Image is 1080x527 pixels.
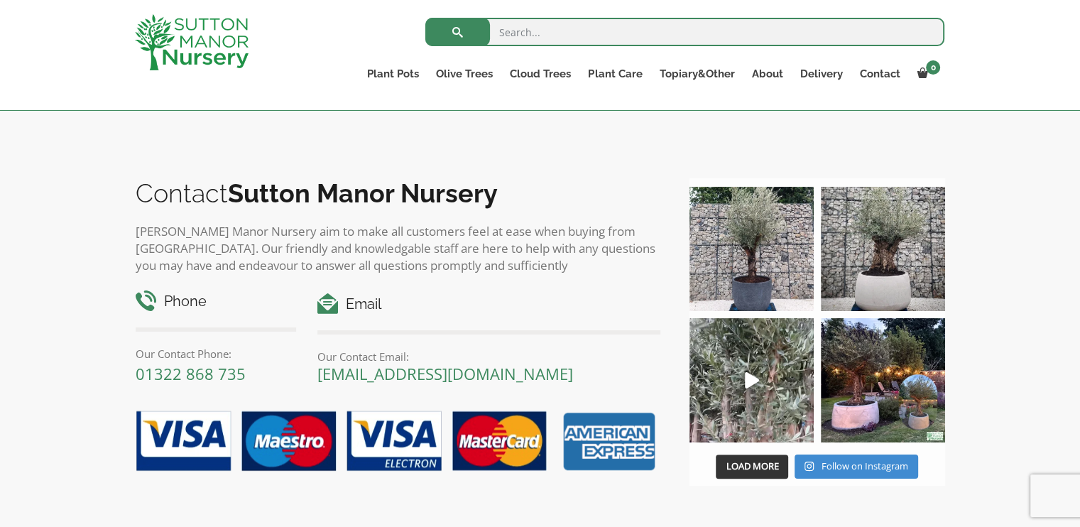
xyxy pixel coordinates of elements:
img: A beautiful multi-stem Spanish Olive tree potted in our luxurious fibre clay pots 😍😍 [689,187,814,311]
a: Delivery [791,64,851,84]
span: 0 [926,60,940,75]
a: Instagram Follow on Instagram [795,455,917,479]
a: [EMAIL_ADDRESS][DOMAIN_NAME] [317,363,573,384]
a: Plant Pots [359,64,427,84]
img: Check out this beauty we potted at our nursery today ❤️‍🔥 A huge, ancient gnarled Olive tree plan... [821,187,945,311]
a: Cloud Trees [501,64,579,84]
img: “The poetry of nature is never dead” 🪴🫒 A stunning beautiful customer photo has been sent into us... [821,318,945,442]
a: Plant Care [579,64,650,84]
input: Search... [425,18,944,46]
h4: Phone [136,290,297,313]
p: Our Contact Phone: [136,345,297,362]
a: 01322 868 735 [136,363,246,384]
a: 0 [908,64,944,84]
img: New arrivals Monday morning of beautiful olive trees 🤩🤩 The weather is beautiful this summer, gre... [689,318,814,442]
img: payment-options.png [125,403,661,481]
span: Load More [726,460,778,472]
p: [PERSON_NAME] Manor Nursery aim to make all customers feel at ease when buying from [GEOGRAPHIC_D... [136,223,661,274]
h4: Email [317,293,660,315]
svg: Instagram [804,461,814,472]
h2: Contact [136,178,661,208]
a: Play [689,318,814,442]
a: Topiary&Other [650,64,743,84]
img: logo [135,14,249,70]
span: Follow on Instagram [822,460,908,472]
a: Olive Trees [427,64,501,84]
svg: Play [745,372,759,389]
p: Our Contact Email: [317,348,660,365]
b: Sutton Manor Nursery [228,178,498,208]
button: Load More [716,455,788,479]
a: About [743,64,791,84]
a: Contact [851,64,908,84]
